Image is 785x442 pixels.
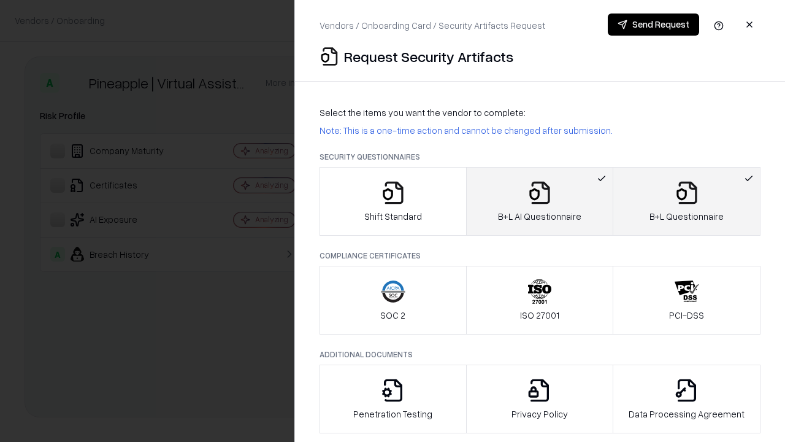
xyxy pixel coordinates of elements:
[320,106,760,119] p: Select the items you want the vendor to complete:
[613,365,760,433] button: Data Processing Agreement
[669,309,704,322] p: PCI-DSS
[344,47,513,66] p: Request Security Artifacts
[498,210,581,223] p: B+L AI Questionnaire
[613,266,760,335] button: PCI-DSS
[353,408,432,421] p: Penetration Testing
[520,309,559,322] p: ISO 27001
[320,167,467,236] button: Shift Standard
[649,210,724,223] p: B+L Questionnaire
[364,210,422,223] p: Shift Standard
[320,250,760,261] p: Compliance Certificates
[466,365,614,433] button: Privacy Policy
[320,152,760,162] p: Security Questionnaires
[380,309,405,322] p: SOC 2
[613,167,760,236] button: B+L Questionnaire
[320,19,545,32] p: Vendors / Onboarding Card / Security Artifacts Request
[320,365,467,433] button: Penetration Testing
[466,266,614,335] button: ISO 27001
[629,408,745,421] p: Data Processing Agreement
[608,14,699,36] button: Send Request
[320,266,467,335] button: SOC 2
[320,124,760,137] p: Note: This is a one-time action and cannot be changed after submission.
[511,408,568,421] p: Privacy Policy
[466,167,614,236] button: B+L AI Questionnaire
[320,349,760,360] p: Additional Documents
